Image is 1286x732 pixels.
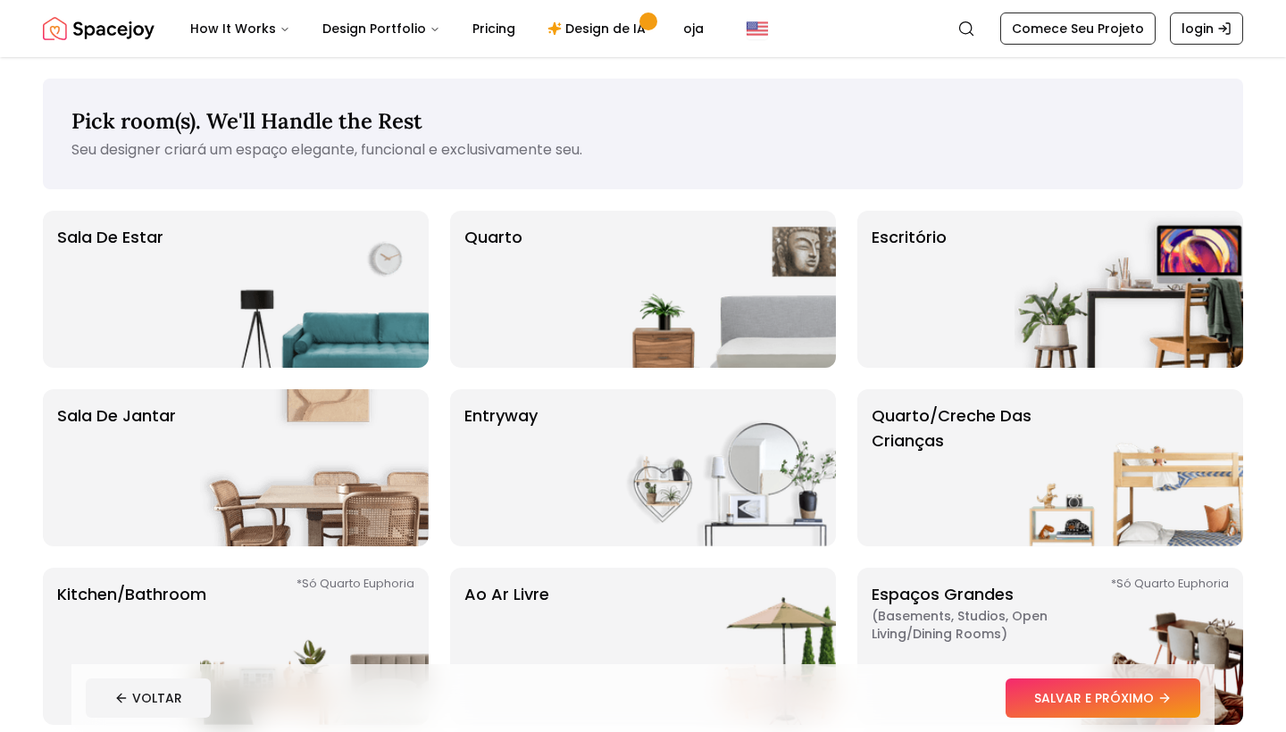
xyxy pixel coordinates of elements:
[607,211,836,368] img: Quarto
[43,11,154,46] img: Logotipo da Spacejoy
[464,403,538,532] p: entryway
[57,225,163,354] p: Sala de Estar
[1015,568,1243,725] img: Espaços Grandes *Apenas euforia
[200,389,429,546] img: Sala de Jantar
[71,107,422,135] span: Pick room(s). We'll Handle the Rest
[1006,678,1200,718] button: SALVAR E PRÓXIMO
[747,18,768,39] img: United States
[57,582,206,711] p: Kitchen/Bathroom
[1015,389,1243,546] img: Quarto/Creche das Crianças
[200,211,429,368] img: Sala de Estar
[176,11,718,46] nav: Main
[872,403,1095,532] p: Quarto/Creche das Crianças
[71,139,1215,161] p: Seu designer criará um espaço elegante, funcional e exclusivamente seu.
[872,225,947,354] p: escritório
[1015,211,1243,368] img: escritório
[308,11,455,46] button: Design Portfolio
[176,11,305,46] button: How It Works
[200,568,429,725] img: Kitchen/Bathroom *Euphoria Only
[86,678,211,718] button: VOLTAR
[1000,12,1156,45] a: Comece Seu Projeto
[57,403,176,532] p: Sala de Jantar
[607,389,836,546] img: Entrada
[43,11,154,46] a: Alegria espacial
[607,568,836,725] img: Ao Ar Livre
[464,582,549,711] p: Ao Ar Livre
[533,11,665,46] a: Design de IA
[464,225,522,354] p: Quarto
[872,582,1095,711] p: Espaços Grandes
[669,11,718,46] a: oja
[872,607,1095,643] span: ( Basements, Studios, Open living/dining rooms )
[1170,12,1243,45] a: login
[458,11,530,46] a: Pricing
